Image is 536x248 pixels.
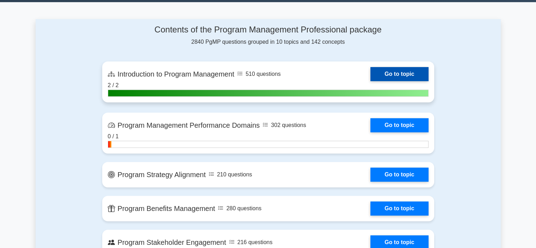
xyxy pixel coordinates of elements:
[370,201,428,216] a: Go to topic
[370,67,428,81] a: Go to topic
[370,168,428,182] a: Go to topic
[102,25,434,35] h4: Contents of the Program Management Professional package
[102,25,434,46] div: 2840 PgMP questions grouped in 10 topics and 142 concepts
[370,118,428,132] a: Go to topic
